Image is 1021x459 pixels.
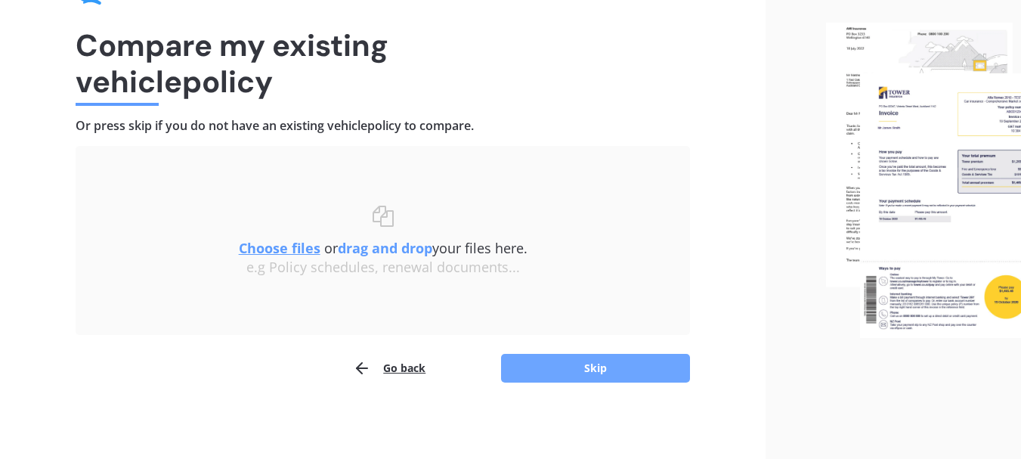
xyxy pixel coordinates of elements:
span: or your files here. [239,239,528,257]
button: Go back [353,353,425,383]
b: drag and drop [338,239,432,257]
img: files.webp [826,23,1021,337]
button: Skip [501,354,690,383]
h4: Or press skip if you do not have an existing vehicle policy to compare. [76,118,690,134]
div: e.g Policy schedules, renewal documents... [106,259,660,276]
u: Choose files [239,239,320,257]
h1: Compare my existing vehicle policy [76,27,690,100]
